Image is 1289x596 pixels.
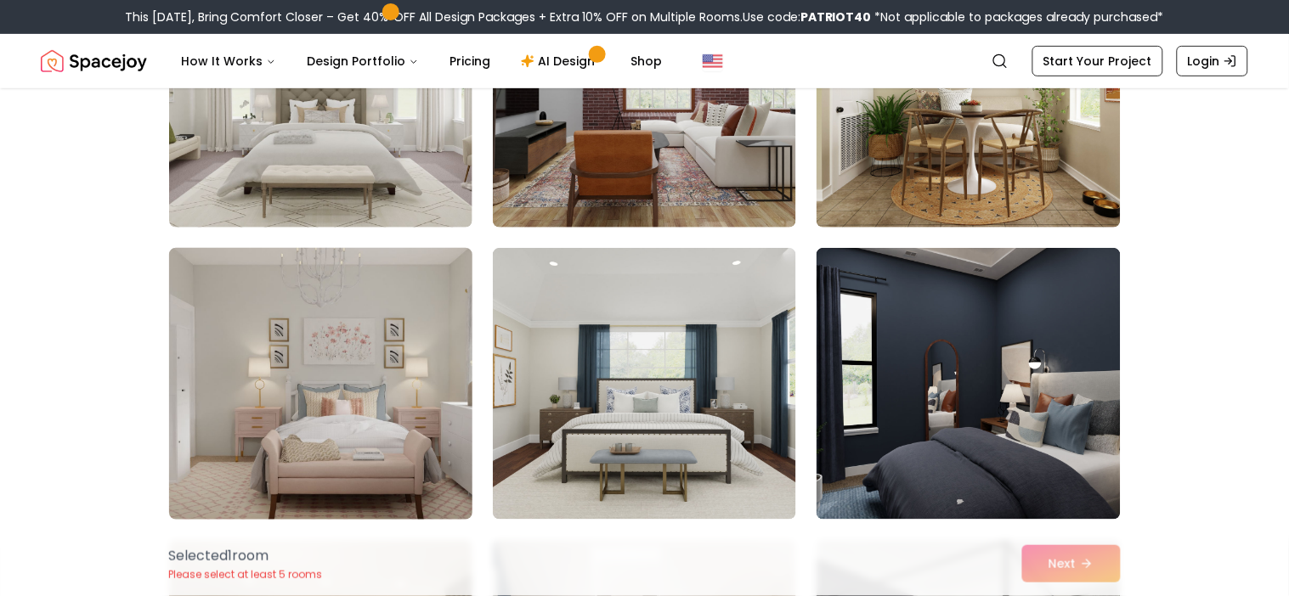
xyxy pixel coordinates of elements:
span: Use code: [743,8,872,25]
b: PATRIOT40 [800,8,872,25]
a: AI Design [507,44,613,78]
div: This [DATE], Bring Comfort Closer – Get 40% OFF All Design Packages + Extra 10% OFF on Multiple R... [125,8,1164,25]
a: Login [1177,46,1248,76]
img: Room room-89 [493,248,796,520]
img: United States [703,51,723,71]
nav: Main [167,44,676,78]
img: Spacejoy Logo [41,44,147,78]
a: Spacejoy [41,44,147,78]
a: Start Your Project [1032,46,1163,76]
a: Pricing [436,44,504,78]
button: Design Portfolio [293,44,432,78]
img: Room room-88 [161,241,480,526]
img: Room room-90 [817,248,1120,520]
nav: Global [41,34,1248,88]
p: Selected 1 room [169,546,323,566]
span: *Not applicable to packages already purchased* [872,8,1164,25]
p: Please select at least 5 rooms [169,568,323,582]
button: How It Works [167,44,290,78]
a: Shop [617,44,676,78]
